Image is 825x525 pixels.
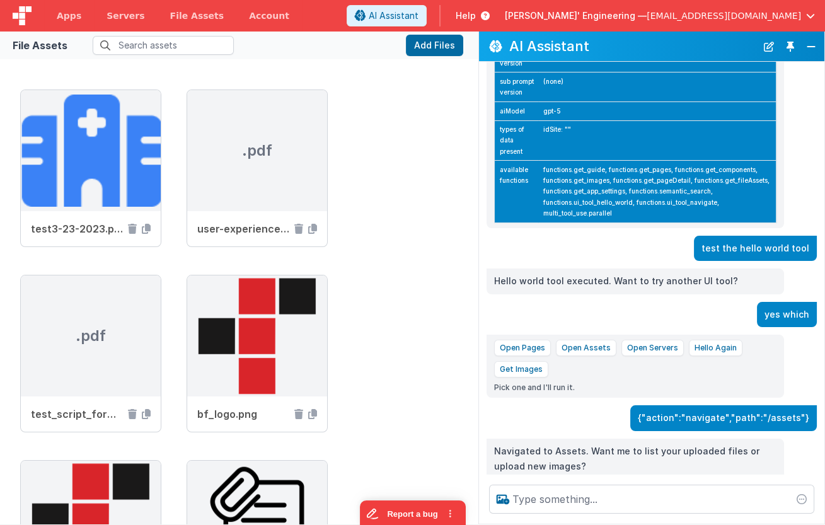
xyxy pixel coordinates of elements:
td: available functions [495,161,539,222]
button: Toggle Pin [782,38,799,55]
input: Search assets [93,36,234,55]
span: File Assets [170,9,224,22]
p: test the hello world tool [701,241,809,257]
button: Close [803,38,819,55]
button: [PERSON_NAME]' Engineering — [EMAIL_ADDRESS][DOMAIN_NAME] [505,9,815,22]
td: aiModel [495,102,539,121]
h2: AI Assistant [509,38,756,54]
span: AI Assistant [369,9,418,22]
td: gpt-5 [538,102,776,121]
span: Servers [107,9,144,22]
span: [PERSON_NAME]' Engineering — [505,9,647,22]
td: sub prompt version [495,72,539,102]
span: test3-23-2023.png [31,221,123,236]
span: test_script_formatting.pdf [31,407,123,422]
button: Open Servers [621,340,684,356]
span: bf_logo.png [197,407,289,422]
td: idSite: "" [538,120,776,161]
button: Open Assets [556,340,616,356]
p: Hello world tool executed. Want to try another UI tool? [494,274,776,289]
p: Navigated to Assets. Want me to list your uploaded files or upload new images? [494,444,776,475]
button: AI Assistant [347,5,427,26]
p: yes which [764,307,809,323]
p: {"action":"navigate","path":"/assets"} [638,410,809,426]
span: Apps [57,9,81,22]
button: New Chat [760,38,778,55]
button: Add Files [406,35,463,56]
div: File Assets [13,38,67,53]
td: (none) [538,72,776,102]
td: functions.get_guide, functions.get_pages, functions.get_components, functions.get_images, functio... [538,161,776,222]
span: user-experience-checklist.pdf [197,221,289,236]
button: Get Images [494,361,548,378]
p: Pick one and I'll run it. [494,383,776,393]
button: Hello Again [689,340,742,356]
button: Open Pages [494,340,551,356]
p: .pdf [242,141,272,161]
td: types of data present [495,120,539,161]
span: Help [456,9,476,22]
span: [EMAIL_ADDRESS][DOMAIN_NAME] [647,9,801,22]
p: .pdf [76,326,106,346]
